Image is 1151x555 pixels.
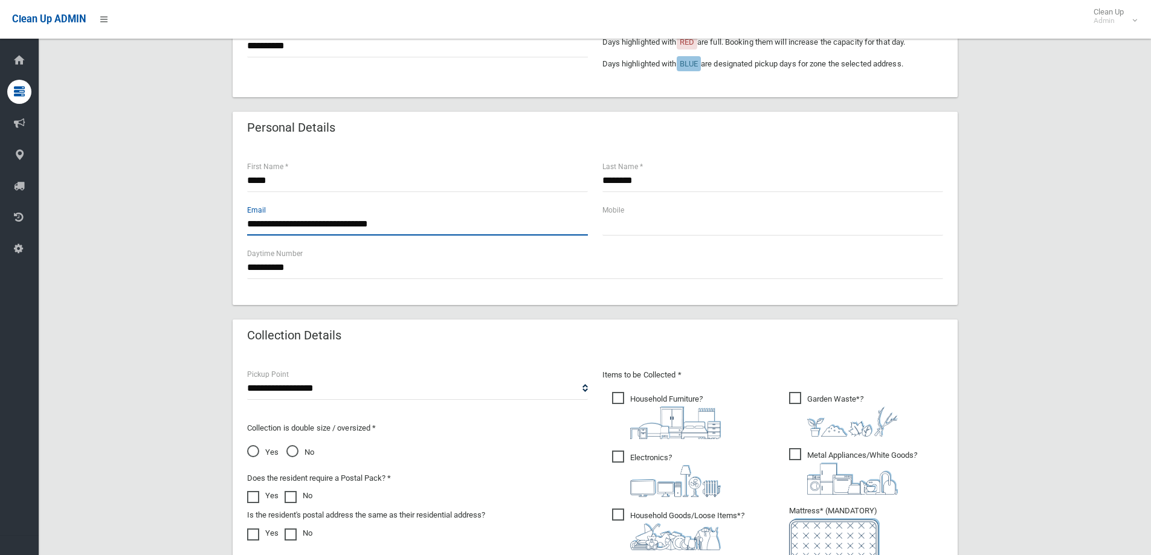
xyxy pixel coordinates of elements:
header: Collection Details [233,324,356,347]
label: Yes [247,526,279,541]
i: ? [630,394,721,439]
p: Items to be Collected * [602,368,943,382]
i: ? [807,394,898,437]
header: Personal Details [233,116,350,140]
img: 36c1b0289cb1767239cdd3de9e694f19.png [807,463,898,495]
label: Yes [247,489,279,503]
label: No [285,489,312,503]
span: Electronics [612,451,721,497]
label: Is the resident's postal address the same as their residential address? [247,508,485,522]
span: Garden Waste* [789,392,898,437]
span: Clean Up ADMIN [12,13,86,25]
i: ? [630,511,744,550]
img: 4fd8a5c772b2c999c83690221e5242e0.png [807,406,898,437]
span: BLUE [680,59,698,68]
i: ? [630,453,721,497]
span: Household Furniture [612,392,721,439]
span: Metal Appliances/White Goods [789,448,917,495]
span: Clean Up [1088,7,1136,25]
span: Household Goods/Loose Items* [612,508,744,550]
i: ? [807,451,917,495]
img: b13cc3517677393f34c0a387616ef184.png [630,523,721,550]
img: aa9efdbe659d29b613fca23ba79d85cb.png [630,406,721,439]
p: Days highlighted with are designated pickup days for zone the selected address. [602,57,943,71]
label: Does the resident require a Postal Pack? * [247,471,391,486]
small: Admin [1094,16,1124,25]
label: No [285,526,312,541]
span: RED [680,37,694,47]
img: 394712a680b73dbc3d2a6a3a7ffe5a07.png [630,465,721,497]
p: Days highlighted with are full. Booking them will increase the capacity for that day. [602,35,943,50]
span: No [286,445,314,460]
p: Collection is double size / oversized * [247,421,588,435]
span: Yes [247,445,279,460]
